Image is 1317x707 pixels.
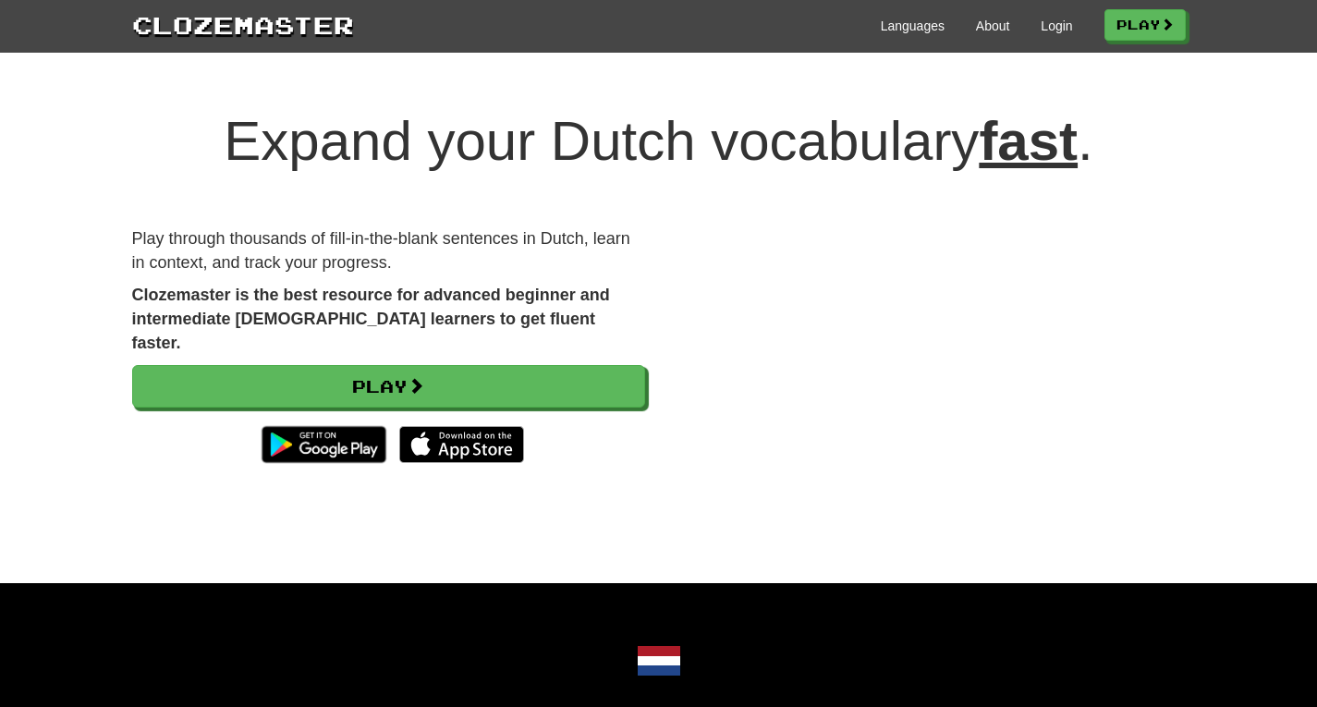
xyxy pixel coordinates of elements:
p: Play through thousands of fill-in-the-blank sentences in Dutch, learn in context, and track your ... [132,227,645,274]
a: Play [1104,9,1186,41]
img: Get it on Google Play [252,417,396,472]
a: Play [132,365,645,408]
h1: Expand your Dutch vocabulary . [132,111,1186,172]
strong: Clozemaster is the best resource for advanced beginner and intermediate [DEMOGRAPHIC_DATA] learne... [132,286,610,351]
u: fast [979,110,1078,172]
a: About [976,17,1010,35]
a: Login [1041,17,1072,35]
img: Download_on_the_App_Store_Badge_US-UK_135x40-25178aeef6eb6b83b96f5f2d004eda3bffbb37122de64afbaef7... [399,426,524,463]
a: Clozemaster [132,7,354,42]
a: Languages [881,17,945,35]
